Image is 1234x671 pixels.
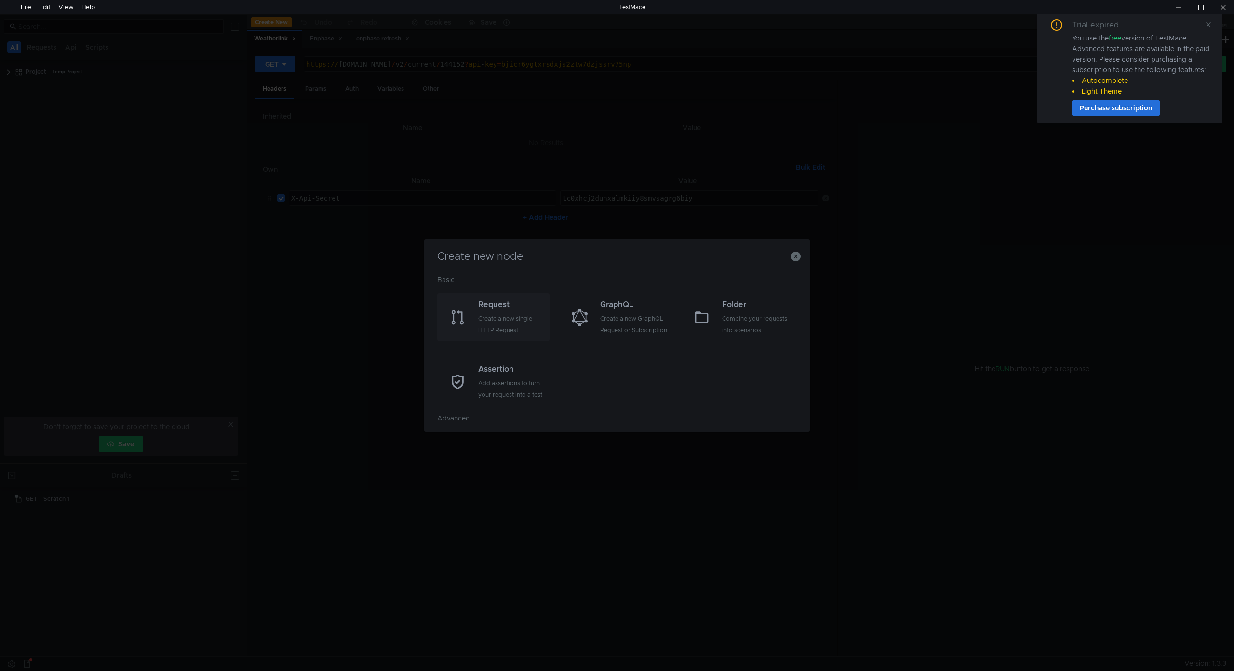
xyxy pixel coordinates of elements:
[1072,86,1211,96] li: Light Theme
[1072,100,1160,116] button: Purchase subscription
[1072,75,1211,86] li: Autocomplete
[478,299,547,310] div: Request
[600,299,669,310] div: GraphQL
[722,299,791,310] div: Folder
[478,313,547,336] div: Create a new single HTTP Request
[478,363,547,375] div: Assertion
[437,413,797,432] div: Advanced
[722,313,791,336] div: Combine your requests into scenarios
[437,274,797,293] div: Basic
[478,377,547,401] div: Add assertions to turn your request into a test
[1109,34,1121,42] span: free
[436,251,798,262] h3: Create new node
[1072,33,1211,96] div: You use the version of TestMace. Advanced features are available in the paid version. Please cons...
[600,313,669,336] div: Create a new GraphQL Request or Subscription
[1072,19,1130,31] div: Trial expired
